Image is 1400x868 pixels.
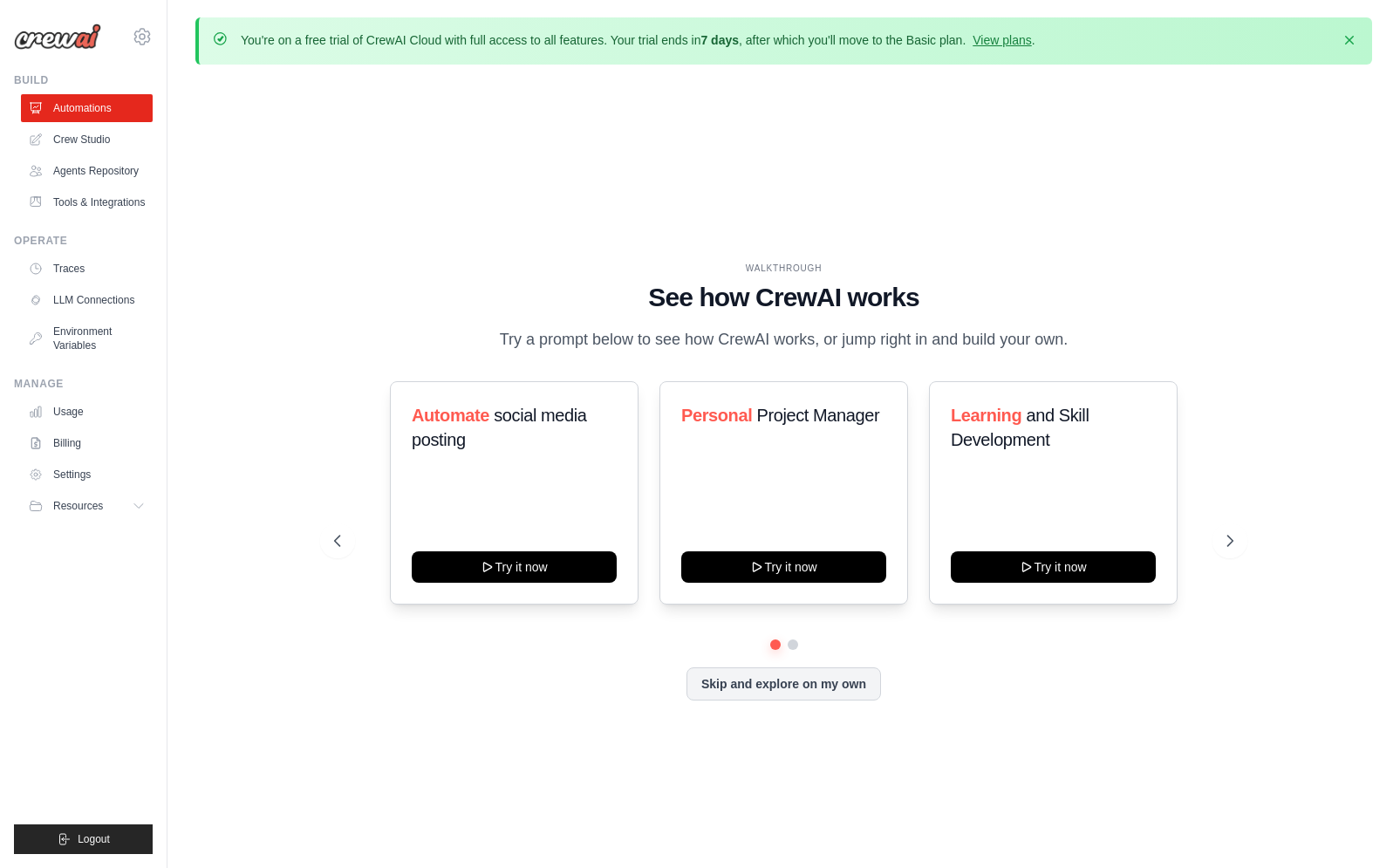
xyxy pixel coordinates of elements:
[700,33,739,47] strong: 7 days
[951,406,1089,449] span: and Skill Development
[681,406,752,425] span: Personal
[14,377,153,391] div: Manage
[14,824,153,854] button: Logout
[491,327,1077,352] p: Try a prompt below to see how CrewAI works, or jump right in and build your own.
[21,398,153,426] a: Usage
[21,94,153,122] a: Automations
[21,429,153,457] a: Billing
[14,234,153,248] div: Operate
[334,282,1233,313] h1: See how CrewAI works
[686,667,881,701] button: Skip and explore on my own
[21,492,153,520] button: Resources
[21,255,153,283] a: Traces
[951,551,1156,583] button: Try it now
[681,551,886,583] button: Try it now
[14,73,153,87] div: Build
[21,461,153,489] a: Settings
[412,406,489,425] span: Automate
[78,832,110,846] span: Logout
[21,188,153,216] a: Tools & Integrations
[21,286,153,314] a: LLM Connections
[21,318,153,359] a: Environment Variables
[14,24,101,50] img: Logo
[951,406,1021,425] span: Learning
[241,31,1035,49] p: You're on a free trial of CrewAI Cloud with full access to all features. Your trial ends in , aft...
[334,262,1233,275] div: WALKTHROUGH
[21,126,153,154] a: Crew Studio
[412,551,617,583] button: Try it now
[412,406,587,449] span: social media posting
[21,157,153,185] a: Agents Repository
[756,406,879,425] span: Project Manager
[53,499,103,513] span: Resources
[973,33,1031,47] a: View plans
